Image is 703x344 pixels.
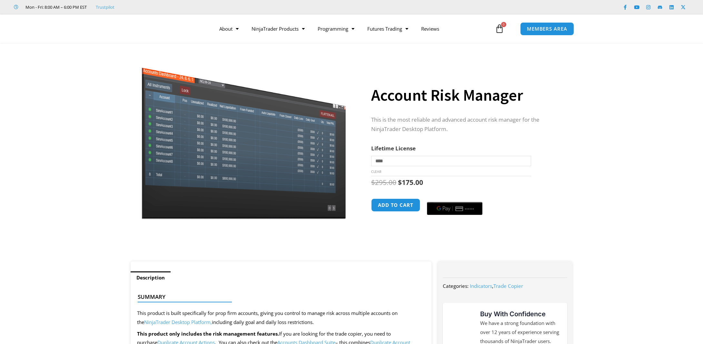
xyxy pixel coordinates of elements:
[371,198,420,212] button: Add to cart
[137,330,279,337] strong: This product only includes the risk management features.
[465,207,475,211] text: ••••••
[427,202,482,215] button: Buy with GPay
[24,3,87,11] span: Mon - Fri: 8:00 AM – 6:00 PM EST
[470,283,523,289] span: ,
[371,178,396,187] bdi: 295.00
[311,21,361,36] a: Programming
[520,22,574,35] a: MEMBERS AREA
[121,17,190,40] img: LogoAI | Affordable Indicators – NinjaTrader
[371,84,559,106] h1: Account Risk Manager
[371,178,375,187] span: $
[137,309,425,327] p: This product is built specifically for prop firm accounts, giving you control to manage risk acro...
[371,169,381,174] a: Clear options
[501,22,506,27] span: 0
[371,115,559,134] p: This is the most reliable and advanced account risk manager for the NinjaTrader Desktop Platform.
[245,21,311,36] a: NinjaTrader Products
[213,21,493,36] nav: Menu
[443,283,469,289] span: Categories:
[398,178,423,187] bdi: 175.00
[485,19,514,38] a: 0
[213,21,245,36] a: About
[371,145,416,152] label: Lifetime License
[96,3,114,11] a: Trustpilot
[426,197,484,198] iframe: Secure payment input frame
[361,21,415,36] a: Futures Trading
[144,319,212,325] a: NinjaTrader Desktop Platform,
[527,26,567,31] span: MEMBERS AREA
[131,271,171,284] a: Description
[493,283,523,289] a: Trade Copier
[449,316,472,339] img: mark thumbs good 43913 | Affordable Indicators – NinjaTrader
[480,309,561,319] h3: Buy With Confidence
[138,294,419,300] h4: Summary
[470,283,492,289] a: Indicators
[415,21,446,36] a: Reviews
[140,54,347,219] img: Screenshot 2024-08-26 15462845454
[398,178,402,187] span: $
